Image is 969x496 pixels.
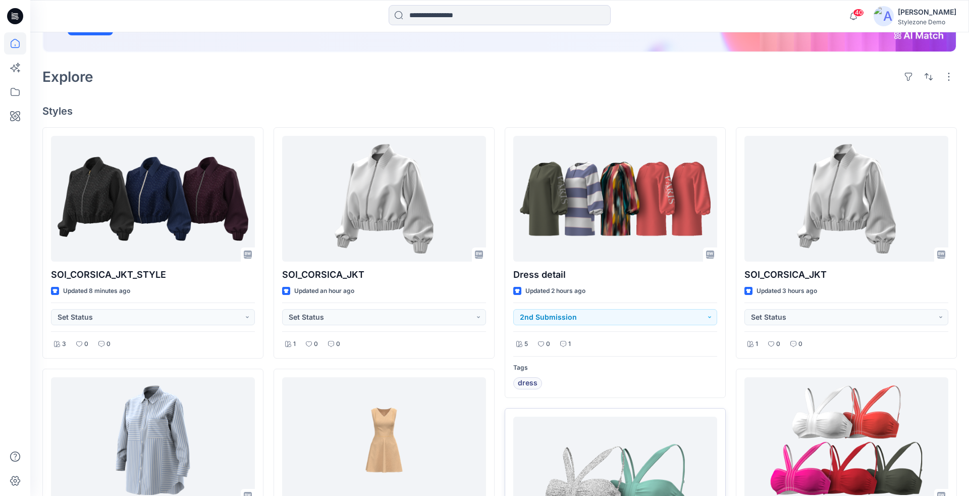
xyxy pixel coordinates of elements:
[776,339,780,350] p: 0
[853,9,864,17] span: 40
[898,18,956,26] div: Stylezone Demo
[756,339,758,350] p: 1
[513,268,717,282] p: Dress detail
[62,339,66,350] p: 3
[513,136,717,262] a: Dress detail
[282,268,486,282] p: SOI_CORSICA_JKT
[525,286,585,296] p: Updated 2 hours ago
[546,339,550,350] p: 0
[84,339,88,350] p: 0
[293,339,296,350] p: 1
[874,6,894,26] img: avatar
[798,339,802,350] p: 0
[294,286,354,296] p: Updated an hour ago
[106,339,111,350] p: 0
[336,339,340,350] p: 0
[51,136,255,262] a: SOI_CORSICA_JKT_STYLE
[314,339,318,350] p: 0
[518,377,537,389] span: dress
[898,6,956,18] div: [PERSON_NAME]
[568,339,571,350] p: 1
[513,363,717,373] p: Tags
[744,136,948,262] a: SOI_CORSICA_JKT
[51,268,255,282] p: SOI_CORSICA_JKT_STYLE
[282,136,486,262] a: SOI_CORSICA_JKT
[744,268,948,282] p: SOI_CORSICA_JKT
[524,339,528,350] p: 5
[63,286,130,296] p: Updated 8 minutes ago
[757,286,817,296] p: Updated 3 hours ago
[42,105,957,117] h4: Styles
[42,69,93,85] h2: Explore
